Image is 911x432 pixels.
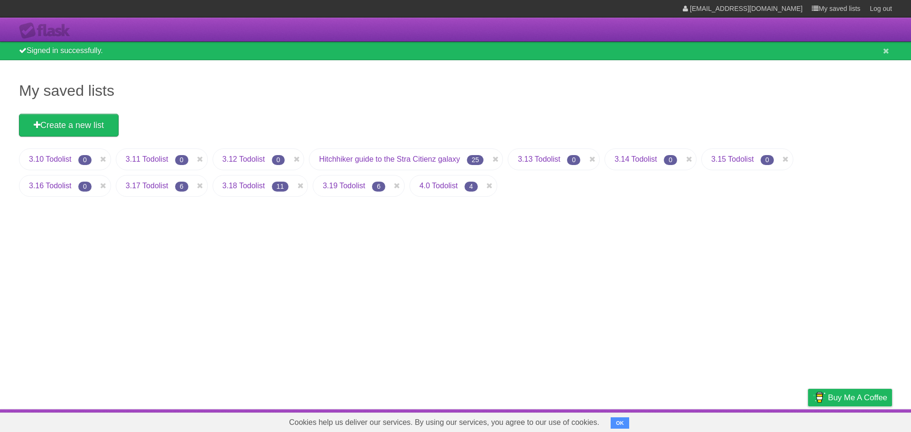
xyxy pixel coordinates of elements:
span: 11 [272,182,289,192]
span: 6 [175,182,188,192]
span: 6 [372,182,385,192]
span: 0 [761,155,774,165]
span: Buy me a coffee [828,389,887,406]
span: 0 [664,155,677,165]
a: Privacy [796,412,820,430]
span: 0 [567,155,580,165]
a: 3.17 Todolist [126,182,168,190]
span: 4 [465,182,478,192]
span: 0 [175,155,188,165]
a: 3.15 Todolist [711,155,754,163]
span: Cookies help us deliver our services. By using our services, you agree to our use of cookies. [279,413,609,432]
a: 3.18 Todolist [223,182,265,190]
a: 3.12 Todolist [223,155,265,163]
a: 3.11 Todolist [126,155,168,163]
a: Suggest a feature [832,412,892,430]
span: 0 [78,182,92,192]
span: 0 [272,155,285,165]
div: Flask [19,22,76,39]
span: 0 [78,155,92,165]
span: 25 [467,155,484,165]
a: Hitchhiker guide to the Stra Citienz galaxy [319,155,460,163]
a: 3.13 Todolist [518,155,560,163]
img: Buy me a coffee [813,389,826,405]
button: OK [611,417,629,429]
a: 4.0 Todolist [419,182,458,190]
a: Developers [713,412,752,430]
a: 3.10 Todolist [29,155,72,163]
a: 3.19 Todolist [323,182,365,190]
a: Buy me a coffee [808,389,892,406]
a: Create a new list [19,114,119,137]
a: 3.16 Todolist [29,182,72,190]
a: Terms [763,412,784,430]
a: 3.14 Todolist [614,155,657,163]
a: About [682,412,702,430]
h1: My saved lists [19,79,892,102]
